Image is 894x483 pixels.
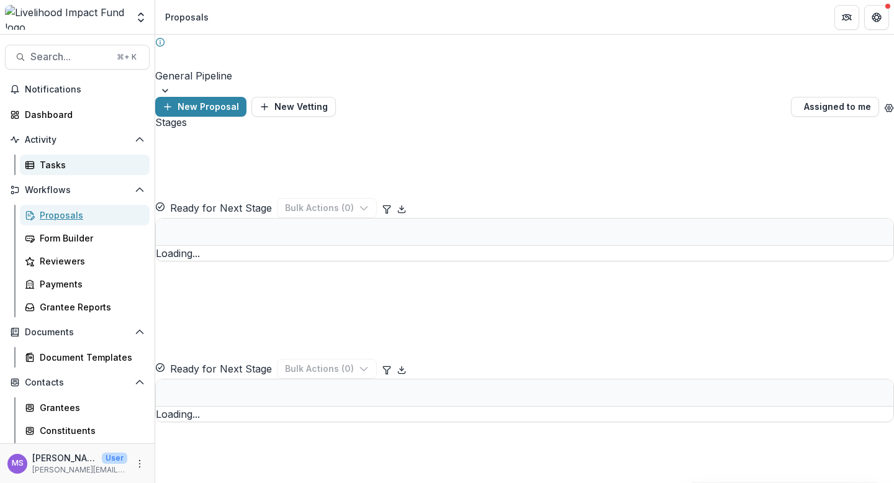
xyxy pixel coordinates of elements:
[5,180,150,200] button: Open Workflows
[20,274,150,294] a: Payments
[20,297,150,317] a: Grantee Reports
[132,5,150,30] button: Open entity switcher
[20,251,150,271] a: Reviewers
[132,456,147,471] button: More
[40,278,140,291] div: Payments
[20,397,150,418] a: Grantees
[30,51,109,63] span: Search...
[114,50,139,64] div: ⌘ + K
[397,361,407,376] button: Export table data
[165,11,209,24] div: Proposals
[382,201,392,215] button: Edit table settings
[20,228,150,248] a: Form Builder
[884,99,894,114] button: Open table manager
[25,135,130,145] span: Activity
[5,79,150,99] button: Notifications
[40,351,140,364] div: Document Templates
[5,130,150,150] button: Open Activity
[32,451,97,464] p: [PERSON_NAME]
[285,364,354,374] span: Bulk Actions ( 0 )
[5,45,150,70] button: Search...
[155,117,187,129] span: Stages
[156,407,893,422] div: Loading...
[382,361,392,376] button: Edit table settings
[5,322,150,342] button: Open Documents
[5,104,150,125] a: Dashboard
[5,5,127,30] img: Livelihood Impact Fund logo
[20,205,150,225] a: Proposals
[102,453,127,464] p: User
[40,255,140,268] div: Reviewers
[40,209,140,222] div: Proposals
[40,401,140,414] div: Grantees
[155,361,272,376] button: Ready for Next Stage
[156,246,893,261] div: Loading...
[155,97,246,117] button: New Proposal
[32,464,127,476] p: [PERSON_NAME][EMAIL_ADDRESS][DOMAIN_NAME]
[5,372,150,392] button: Open Contacts
[160,8,214,26] nav: breadcrumb
[40,300,140,314] div: Grantee Reports
[25,327,130,338] span: Documents
[277,198,377,218] button: Bulk Actions (0)
[40,424,140,437] div: Constituents
[251,97,336,117] button: New Vetting
[834,5,859,30] button: Partners
[20,347,150,368] a: Document Templates
[12,459,24,467] div: Monica Swai
[155,201,272,215] button: Ready for Next Stage
[285,203,354,214] span: Bulk Actions ( 0 )
[397,201,407,215] button: Export table data
[40,158,140,171] div: Tasks
[25,377,130,388] span: Contacts
[864,5,889,30] button: Get Help
[25,108,140,121] div: Dashboard
[155,68,563,83] div: General Pipeline
[25,185,130,196] span: Workflows
[20,155,150,175] a: Tasks
[40,232,140,245] div: Form Builder
[277,359,377,379] button: Bulk Actions (0)
[25,84,145,95] span: Notifications
[791,97,879,117] button: Assigned to me
[20,420,150,441] a: Constituents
